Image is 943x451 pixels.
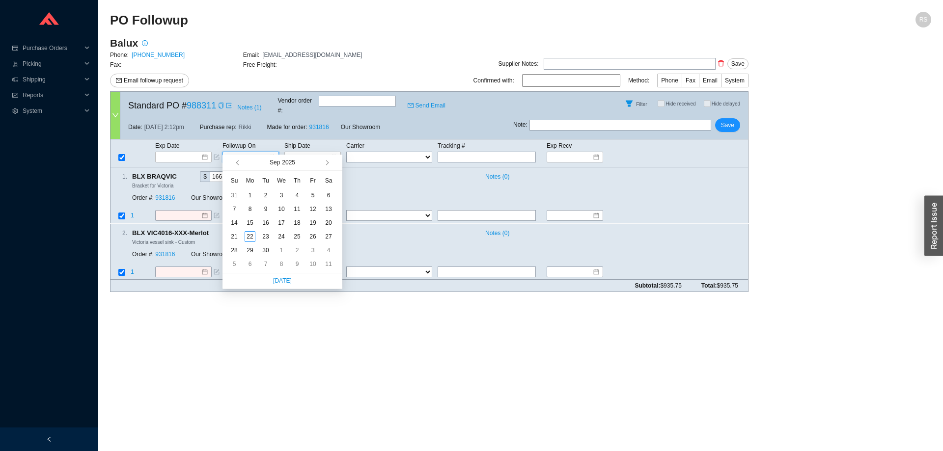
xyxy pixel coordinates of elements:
[321,230,336,243] td: 2025-09-27
[260,231,271,242] div: 23
[274,216,289,230] td: 2025-09-17
[635,281,681,291] span: Subtotal:
[214,213,220,219] span: form
[289,243,305,257] td: 2025-10-02
[289,188,305,202] td: 2025-09-04
[110,12,726,29] h2: PO Followup
[243,52,259,58] span: Email:
[245,245,255,256] div: 29
[226,243,242,257] td: 2025-09-28
[305,257,321,271] td: 2025-10-10
[23,72,82,87] span: Shipping
[242,230,258,243] td: 2025-09-22
[703,77,718,84] span: Email
[138,36,152,50] button: info-circle
[179,171,185,182] div: Copy
[139,40,151,46] span: info-circle
[408,103,414,108] span: mail
[128,122,142,132] span: Date:
[187,101,216,110] a: 988311
[131,212,134,219] span: 1
[307,245,318,256] div: 3
[716,56,726,70] button: delete
[717,282,738,289] span: $935.75
[191,195,284,202] span: Our Showroom / [PERSON_NAME]
[341,122,381,132] span: Our Showroom
[226,216,242,230] td: 2025-09-14
[23,40,82,56] span: Purchase Orders
[155,195,175,202] a: 931816
[276,259,287,269] div: 8
[485,228,509,238] span: Notes ( 0 )
[307,259,318,269] div: 10
[242,202,258,216] td: 2025-09-08
[658,100,665,107] input: Hide received
[346,142,364,149] span: Carrier
[258,257,274,271] td: 2025-10-07
[226,230,242,243] td: 2025-09-21
[132,228,217,239] span: BLX VIC4016-XXX-Merlot
[270,155,280,170] button: Sep
[214,154,220,160] span: form
[260,259,271,269] div: 7
[258,243,274,257] td: 2025-09-30
[731,59,745,69] span: Save
[132,195,154,202] span: Order #:
[473,74,749,87] div: Confirmed with: Method:
[305,230,321,243] td: 2025-09-26
[622,100,637,107] span: filter
[621,96,637,111] button: Filter
[242,216,258,230] td: 2025-09-15
[23,56,82,72] span: Picking
[547,142,572,149] span: Exp Recv
[110,52,129,58] span: Phone:
[226,257,242,271] td: 2025-10-05
[276,217,287,228] div: 17
[274,257,289,271] td: 2025-10-08
[226,103,232,108] span: export
[307,204,318,214] div: 12
[226,173,242,188] th: Su
[292,204,303,214] div: 11
[289,216,305,230] td: 2025-09-18
[323,190,334,201] div: 6
[218,103,224,108] span: copy
[712,101,740,106] span: Hide delayed
[12,92,19,98] span: fund
[258,188,274,202] td: 2025-09-02
[323,204,334,214] div: 13
[919,12,928,27] span: RS
[229,217,240,228] div: 14
[716,60,726,67] span: delete
[260,217,271,228] div: 16
[155,251,175,258] a: 931816
[262,52,362,58] span: [EMAIL_ADDRESS][DOMAIN_NAME]
[292,231,303,242] div: 25
[513,120,527,131] span: Note :
[242,188,258,202] td: 2025-09-01
[116,78,122,84] span: mail
[305,173,321,188] th: Fr
[321,243,336,257] td: 2025-10-04
[222,142,255,149] span: Followup On
[289,257,305,271] td: 2025-10-09
[128,98,216,113] span: Standard PO #
[323,217,334,228] div: 20
[438,142,465,149] span: Tracking #
[307,231,318,242] div: 26
[245,259,255,269] div: 6
[12,108,19,114] span: setting
[110,36,138,50] h3: Balux
[292,190,303,201] div: 4
[237,102,262,109] button: Notes (1)
[289,202,305,216] td: 2025-09-11
[321,202,336,216] td: 2025-09-13
[499,59,539,69] div: Supplier Notes:
[307,217,318,228] div: 19
[211,228,217,239] div: Copy
[292,245,303,256] div: 2
[132,171,185,182] span: BLX BRAQVIC
[276,204,287,214] div: 10
[305,202,321,216] td: 2025-09-12
[132,183,173,188] span: Bracket for Victoria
